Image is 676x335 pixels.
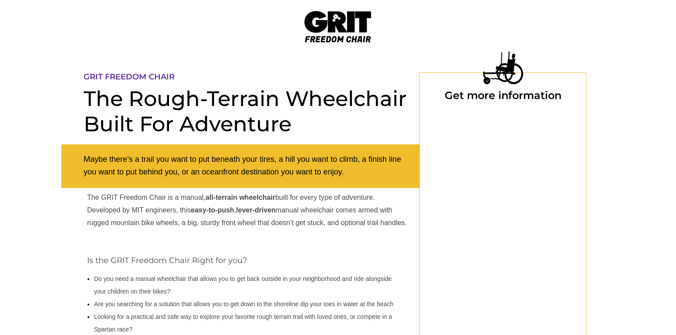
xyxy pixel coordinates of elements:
[84,86,407,137] span: The Rough-Terrain Wheelchair Built For Adventure
[87,256,247,265] span: Is the GRIT Freedom Chair Right for you?
[94,275,392,295] span: Do you need a manual wheelchair that allows you to get back outside in your neighborhood and ride...
[84,155,401,176] span: Maybe there’s a trail you want to put beneath your tires, a hill you want to climb, a finish line...
[84,72,175,82] span: GRIT FREEDOM CHAIR
[94,301,393,308] span: Are you searching for a solution that allows you to get down to the shoreline dip your toes in wa...
[445,89,561,102] span: Get more information
[94,313,392,333] span: Looking for a practical and safe way to explore your favorite rough terrain trail with loved ones...
[87,194,407,226] span: The GRIT Freedom Chair is a manual, built for every type of adventure. Developed by MIT engineers...
[236,206,276,214] strong: lever-driven
[206,194,275,201] strong: all-terrain wheelchair
[191,206,234,214] strong: easy-to-push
